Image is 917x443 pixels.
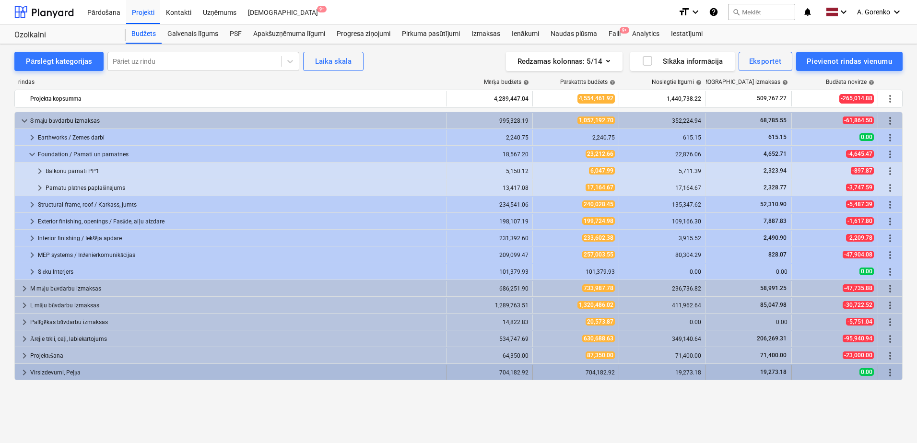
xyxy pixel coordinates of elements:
a: Analytics [626,24,665,44]
div: 0.00 [709,268,788,275]
div: Laika skala [315,55,352,68]
span: Vairāk darbību [884,249,896,261]
button: Laika skala [303,52,364,71]
a: Galvenais līgums [162,24,224,44]
span: 2,328.77 [763,184,788,191]
div: 135,347.62 [623,201,701,208]
span: 509,767.27 [756,94,788,103]
span: Vairāk darbību [884,300,896,311]
div: 234,541.06 [450,201,529,208]
div: 198,107.19 [450,218,529,225]
a: Budžets [126,24,162,44]
span: 828.07 [767,251,788,258]
div: Pārskatīts budžets [560,79,615,86]
div: Progresa ziņojumi [331,24,396,44]
div: Structural frame, roof / Karkass, jumts [38,197,442,212]
span: Vairāk darbību [884,266,896,278]
span: 23,212.66 [586,150,615,158]
div: Foundation / Pamati un pamatnes [38,147,442,162]
span: 1,057,192.70 [577,117,615,124]
span: Vairāk darbību [884,367,896,378]
span: -265,014.88 [839,94,874,103]
span: keyboard_arrow_right [26,132,38,143]
div: 1,289,763.51 [450,302,529,309]
span: keyboard_arrow_right [26,216,38,227]
span: -5,487.39 [846,200,874,208]
span: 20,573.87 [586,318,615,326]
span: keyboard_arrow_right [19,283,30,294]
div: MEP systems / Inženierkomunikācijas [38,247,442,263]
button: Pārslēgt kategorijas [14,52,104,71]
div: Palīgēkas būvdarbu izmaksas [30,315,442,330]
a: Apakšuzņēmuma līgumi [247,24,331,44]
div: 64,350.00 [450,352,529,359]
div: Eksportēt [749,55,782,68]
span: 87,350.00 [586,351,615,359]
span: keyboard_arrow_right [19,367,30,378]
div: Iestatījumi [665,24,708,44]
div: 352,224.94 [623,117,701,124]
div: 5,150.12 [450,168,529,175]
span: 6,047.99 [589,167,615,175]
span: -95,940.94 [843,335,874,342]
i: keyboard_arrow_down [838,6,849,18]
div: 0.00 [623,319,701,326]
div: 5,711.39 [623,168,701,175]
span: keyboard_arrow_down [26,149,38,160]
span: 4,652.71 [763,151,788,157]
span: A. Gorenko [857,8,890,16]
div: Pārslēgt kategorijas [26,55,92,68]
span: Vairāk darbību [884,316,896,328]
span: Vairāk darbību [884,233,896,244]
i: format_size [678,6,690,18]
div: 3,915.52 [623,235,701,242]
div: 686,251.90 [450,285,529,292]
button: Sīkāka informācija [630,52,735,71]
span: help [694,80,702,85]
span: 85,047.98 [759,302,788,308]
button: Redzamas kolonnas:5/14 [506,52,623,71]
span: keyboard_arrow_right [26,199,38,210]
div: 2,240.75 [450,134,529,141]
i: keyboard_arrow_down [891,6,903,18]
span: keyboard_arrow_right [19,300,30,311]
div: 19,273.18 [623,369,701,376]
span: 0.00 [859,133,874,141]
div: 1,440,738.22 [623,91,701,106]
span: Vairāk darbību [884,115,896,127]
span: Vairāk darbību [884,165,896,177]
span: -30,722.52 [843,301,874,309]
div: 0.00 [623,268,701,275]
div: Ārējie tīkli, ceļi, labiekārtojums [30,331,442,347]
span: -47,904.08 [843,251,874,258]
span: keyboard_arrow_right [26,233,38,244]
div: Redzamas kolonnas : 5/14 [517,55,611,68]
div: 17,164.67 [623,185,701,191]
span: -2,209.78 [846,234,874,242]
div: 4,289,447.04 [450,91,529,106]
span: 0.00 [859,368,874,376]
span: 4,554,461.92 [577,94,615,103]
span: 0.00 [859,268,874,275]
div: Earthworks / Zemes darbi [38,130,442,145]
span: 630,688.63 [582,335,615,342]
span: -47,735.88 [843,284,874,292]
span: 240,028.45 [582,200,615,208]
span: 9+ [317,6,327,12]
a: Pirkuma pasūtījumi [396,24,466,44]
div: 101,379.93 [537,268,615,275]
div: 22,876.06 [623,151,701,158]
div: 0.00 [709,319,788,326]
a: Izmaksas [466,24,506,44]
span: help [780,80,788,85]
div: 14,822.83 [450,319,529,326]
div: [DEMOGRAPHIC_DATA] izmaksas [694,79,788,86]
div: 101,379.93 [450,268,529,275]
span: 71,400.00 [759,352,788,359]
span: help [867,80,874,85]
